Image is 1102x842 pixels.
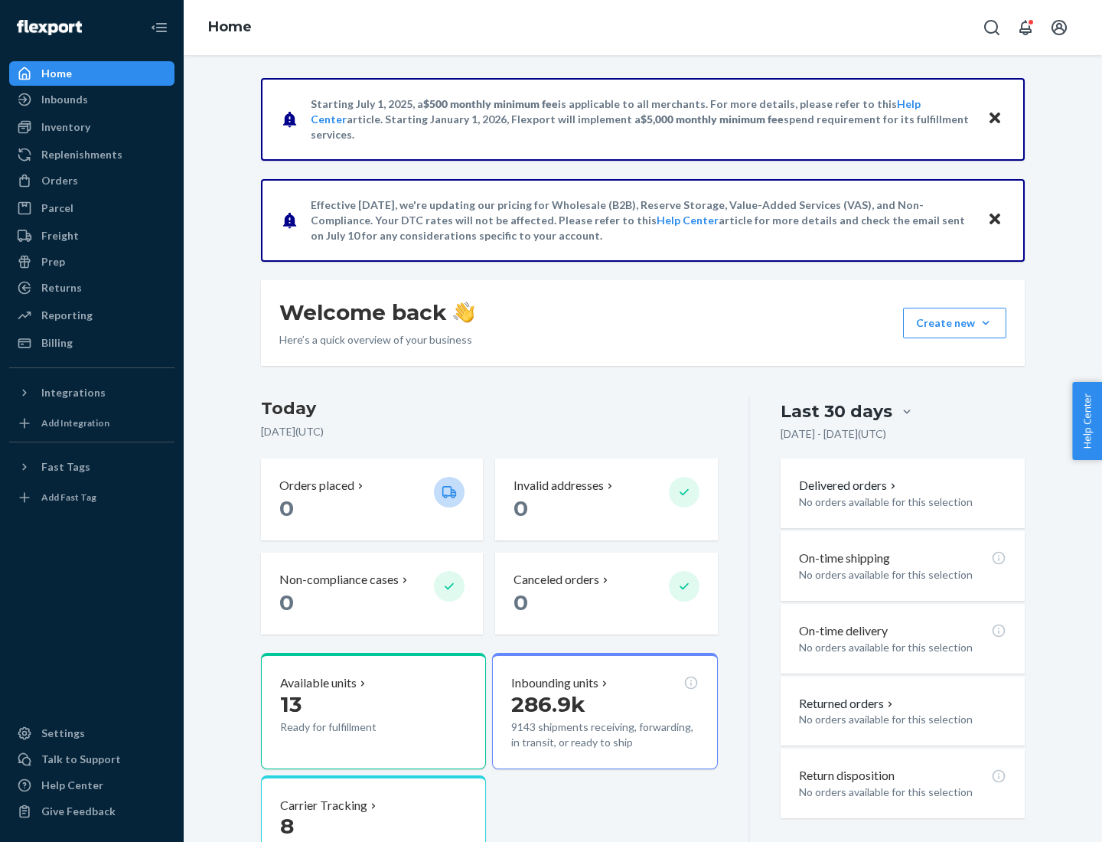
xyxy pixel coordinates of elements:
[196,5,264,50] ol: breadcrumbs
[9,196,174,220] a: Parcel
[41,385,106,400] div: Integrations
[9,721,174,746] a: Settings
[514,589,528,615] span: 0
[9,115,174,139] a: Inventory
[41,228,79,243] div: Freight
[985,209,1005,231] button: Close
[495,459,717,540] button: Invalid addresses 0
[261,424,718,439] p: [DATE] ( UTC )
[279,495,294,521] span: 0
[261,397,718,421] h3: Today
[144,12,174,43] button: Close Navigation
[423,97,558,110] span: $500 monthly minimum fee
[280,813,294,839] span: 8
[208,18,252,35] a: Home
[41,119,90,135] div: Inventory
[985,108,1005,130] button: Close
[279,299,474,326] h1: Welcome back
[1072,382,1102,460] button: Help Center
[9,331,174,355] a: Billing
[261,459,483,540] button: Orders placed 0
[9,87,174,112] a: Inbounds
[514,477,604,494] p: Invalid addresses
[279,571,399,589] p: Non-compliance cases
[9,61,174,86] a: Home
[41,92,88,107] div: Inbounds
[41,173,78,188] div: Orders
[514,495,528,521] span: 0
[799,640,1006,655] p: No orders available for this selection
[903,308,1006,338] button: Create new
[799,550,890,567] p: On-time shipping
[799,477,899,494] button: Delivered orders
[279,332,474,348] p: Here’s a quick overview of your business
[41,459,90,475] div: Fast Tags
[514,571,599,589] p: Canceled orders
[9,485,174,510] a: Add Fast Tag
[279,589,294,615] span: 0
[799,712,1006,727] p: No orders available for this selection
[799,567,1006,583] p: No orders available for this selection
[9,747,174,772] a: Talk to Support
[41,254,65,269] div: Prep
[9,773,174,798] a: Help Center
[41,147,122,162] div: Replenishments
[41,308,93,323] div: Reporting
[17,20,82,35] img: Flexport logo
[781,426,886,442] p: [DATE] - [DATE] ( UTC )
[657,214,719,227] a: Help Center
[311,96,973,142] p: Starting July 1, 2025, a is applicable to all merchants. For more details, please refer to this a...
[9,303,174,328] a: Reporting
[9,276,174,300] a: Returns
[41,752,121,767] div: Talk to Support
[279,477,354,494] p: Orders placed
[261,553,483,635] button: Non-compliance cases 0
[799,767,895,785] p: Return disposition
[492,653,717,769] button: Inbounding units286.9k9143 shipments receiving, forwarding, in transit, or ready to ship
[9,142,174,167] a: Replenishments
[495,553,717,635] button: Canceled orders 0
[799,695,896,713] button: Returned orders
[799,622,888,640] p: On-time delivery
[311,197,973,243] p: Effective [DATE], we're updating our pricing for Wholesale (B2B), Reserve Storage, Value-Added Se...
[799,494,1006,510] p: No orders available for this selection
[511,691,585,717] span: 286.9k
[641,113,784,126] span: $5,000 monthly minimum fee
[9,799,174,824] button: Give Feedback
[261,653,486,769] button: Available units13Ready for fulfillment
[280,720,422,735] p: Ready for fulfillment
[511,674,598,692] p: Inbounding units
[41,778,103,793] div: Help Center
[976,12,1007,43] button: Open Search Box
[9,380,174,405] button: Integrations
[41,280,82,295] div: Returns
[9,168,174,193] a: Orders
[453,302,474,323] img: hand-wave emoji
[1010,12,1041,43] button: Open notifications
[1044,12,1074,43] button: Open account menu
[41,491,96,504] div: Add Fast Tag
[41,804,116,819] div: Give Feedback
[511,720,698,750] p: 9143 shipments receiving, forwarding, in transit, or ready to ship
[41,416,109,429] div: Add Integration
[9,411,174,436] a: Add Integration
[41,335,73,351] div: Billing
[41,201,73,216] div: Parcel
[41,726,85,741] div: Settings
[280,691,302,717] span: 13
[280,797,367,814] p: Carrier Tracking
[9,250,174,274] a: Prep
[41,66,72,81] div: Home
[799,785,1006,800] p: No orders available for this selection
[9,455,174,479] button: Fast Tags
[280,674,357,692] p: Available units
[781,400,892,423] div: Last 30 days
[9,224,174,248] a: Freight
